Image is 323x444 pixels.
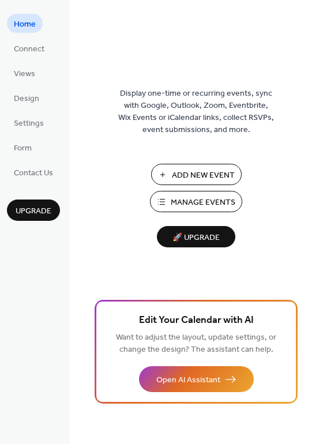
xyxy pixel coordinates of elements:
[14,43,44,55] span: Connect
[7,113,51,132] a: Settings
[7,138,39,157] a: Form
[139,313,254,329] span: Edit Your Calendar with AI
[151,164,242,185] button: Add New Event
[7,63,42,82] a: Views
[157,226,235,247] button: 🚀 Upgrade
[139,366,254,392] button: Open AI Assistant
[156,374,220,386] span: Open AI Assistant
[7,39,51,58] a: Connect
[14,142,32,155] span: Form
[172,170,235,182] span: Add New Event
[14,18,36,31] span: Home
[14,68,35,80] span: Views
[14,118,44,130] span: Settings
[150,191,242,212] button: Manage Events
[118,88,274,136] span: Display one-time or recurring events, sync with Google, Outlook, Zoom, Eventbrite, Wix Events or ...
[7,14,43,33] a: Home
[171,197,235,209] span: Manage Events
[116,330,276,358] span: Want to adjust the layout, update settings, or change the design? The assistant can help.
[16,205,51,217] span: Upgrade
[7,163,60,182] a: Contact Us
[164,230,228,246] span: 🚀 Upgrade
[7,88,46,107] a: Design
[14,93,39,105] span: Design
[7,200,60,221] button: Upgrade
[14,167,53,179] span: Contact Us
